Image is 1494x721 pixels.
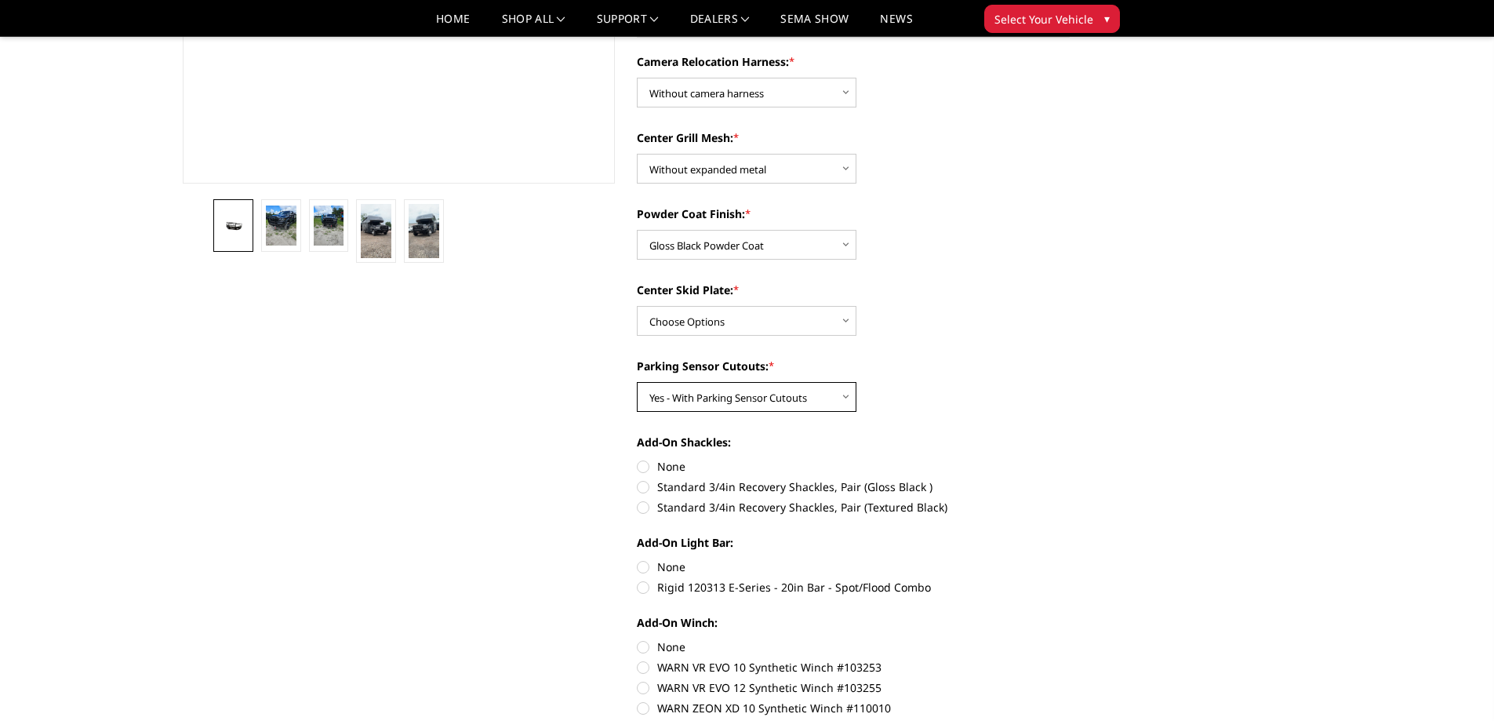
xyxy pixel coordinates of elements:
[1416,646,1494,721] iframe: Chat Widget
[637,282,1070,298] label: Center Skid Plate:
[361,204,391,258] img: 2019-2025 Ram 2500-3500 - T2 Series - Extreme Front Bumper (receiver or winch)
[218,218,249,232] img: 2019-2025 Ram 2500-3500 - T2 Series - Extreme Front Bumper (receiver or winch)
[880,13,912,36] a: News
[637,458,1070,475] label: None
[637,659,1070,675] label: WARN VR EVO 10 Synthetic Winch #103253
[409,204,439,258] img: 2019-2025 Ram 2500-3500 - T2 Series - Extreme Front Bumper (receiver or winch)
[637,559,1070,575] label: None
[637,53,1070,70] label: Camera Relocation Harness:
[984,5,1120,33] button: Select Your Vehicle
[690,13,750,36] a: Dealers
[597,13,659,36] a: Support
[637,479,1070,495] label: Standard 3/4in Recovery Shackles, Pair (Gloss Black )
[637,499,1070,515] label: Standard 3/4in Recovery Shackles, Pair (Textured Black)
[637,129,1070,146] label: Center Grill Mesh:
[637,700,1070,716] label: WARN ZEON XD 10 Synthetic Winch #110010
[637,679,1070,696] label: WARN VR EVO 12 Synthetic Winch #103255
[502,13,565,36] a: shop all
[314,206,344,246] img: 2019-2025 Ram 2500-3500 - T2 Series - Extreme Front Bumper (receiver or winch)
[637,639,1070,655] label: None
[780,13,849,36] a: SEMA Show
[637,534,1070,551] label: Add-On Light Bar:
[637,579,1070,595] label: Rigid 120313 E-Series - 20in Bar - Spot/Flood Combo
[637,206,1070,222] label: Powder Coat Finish:
[637,434,1070,450] label: Add-On Shackles:
[637,614,1070,631] label: Add-On Winch:
[637,358,1070,374] label: Parking Sensor Cutouts:
[1104,10,1110,27] span: ▾
[266,206,296,246] img: 2019-2025 Ram 2500-3500 - T2 Series - Extreme Front Bumper (receiver or winch)
[436,13,470,36] a: Home
[994,11,1093,27] span: Select Your Vehicle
